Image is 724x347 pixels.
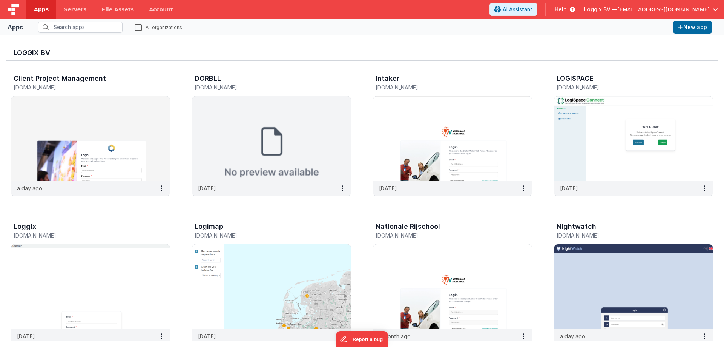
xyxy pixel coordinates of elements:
[376,223,440,230] h3: Nationale Rijschool
[195,85,333,90] h5: [DOMAIN_NAME]
[336,331,388,347] iframe: Marker.io feedback button
[376,233,514,238] h5: [DOMAIN_NAME]
[195,75,221,82] h3: DORBLL
[560,332,585,340] p: a day ago
[17,332,35,340] p: [DATE]
[379,184,397,192] p: [DATE]
[102,6,134,13] span: File Assets
[584,6,718,13] button: Loggix BV — [EMAIL_ADDRESS][DOMAIN_NAME]
[34,6,49,13] span: Apps
[14,233,152,238] h5: [DOMAIN_NAME]
[555,6,567,13] span: Help
[560,184,578,192] p: [DATE]
[617,6,710,13] span: [EMAIL_ADDRESS][DOMAIN_NAME]
[14,85,152,90] h5: [DOMAIN_NAME]
[376,85,514,90] h5: [DOMAIN_NAME]
[14,49,710,57] h3: Loggix BV
[195,223,223,230] h3: Logimap
[489,3,537,16] button: AI Assistant
[8,23,23,32] div: Apps
[584,6,617,13] span: Loggix BV —
[14,223,36,230] h3: Loggix
[557,75,594,82] h3: LOGISPACE
[17,184,42,192] p: a day ago
[673,21,712,34] button: New app
[557,223,596,230] h3: Nightwatch
[379,332,411,340] p: a month ago
[376,75,399,82] h3: Intaker
[64,6,86,13] span: Servers
[503,6,532,13] span: AI Assistant
[135,23,182,31] label: All organizations
[198,184,216,192] p: [DATE]
[557,85,695,90] h5: [DOMAIN_NAME]
[557,233,695,238] h5: [DOMAIN_NAME]
[198,332,216,340] p: [DATE]
[14,75,106,82] h3: Client Project Management
[38,22,123,33] input: Search apps
[195,233,333,238] h5: [DOMAIN_NAME]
